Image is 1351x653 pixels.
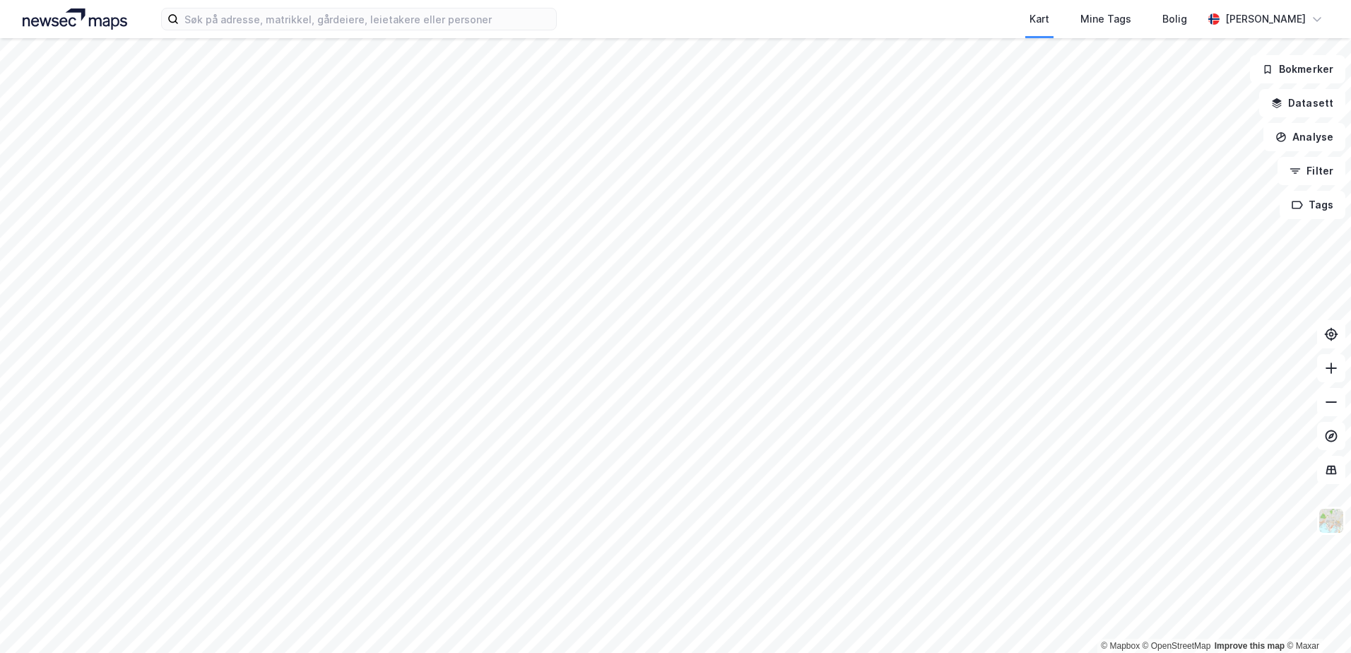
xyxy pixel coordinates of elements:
[1263,123,1345,151] button: Analyse
[1280,585,1351,653] iframe: Chat Widget
[1080,11,1131,28] div: Mine Tags
[1215,641,1285,651] a: Improve this map
[1250,55,1345,83] button: Bokmerker
[179,8,556,30] input: Søk på adresse, matrikkel, gårdeiere, leietakere eller personer
[1143,641,1211,651] a: OpenStreetMap
[1280,191,1345,219] button: Tags
[1318,507,1345,534] img: Z
[1280,585,1351,653] div: Kontrollprogram for chat
[1162,11,1187,28] div: Bolig
[1225,11,1306,28] div: [PERSON_NAME]
[1030,11,1049,28] div: Kart
[23,8,127,30] img: logo.a4113a55bc3d86da70a041830d287a7e.svg
[1278,157,1345,185] button: Filter
[1101,641,1140,651] a: Mapbox
[1259,89,1345,117] button: Datasett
